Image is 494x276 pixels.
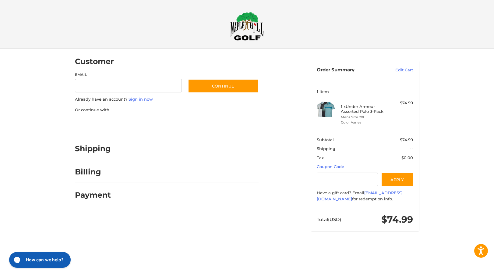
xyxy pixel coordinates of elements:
[230,12,264,41] img: Maple Hill Golf
[317,67,382,73] h3: Order Summary
[75,72,182,77] label: Email
[129,97,153,102] a: Sign in now
[75,57,114,66] h2: Customer
[400,137,413,142] span: $74.99
[317,146,335,151] span: Shipping
[317,155,324,160] span: Tax
[381,214,413,225] span: $74.99
[382,67,413,73] a: Edit Cart
[341,120,387,125] li: Color Varies
[125,119,170,130] iframe: PayPal-paylater
[75,144,111,153] h2: Shipping
[317,164,344,169] a: Coupon Code
[381,173,413,186] button: Apply
[75,167,111,177] h2: Billing
[317,89,413,94] h3: 1 Item
[317,190,403,201] a: [EMAIL_ADDRESS][DOMAIN_NAME]
[341,104,387,114] h4: 1 x Under Armour Assorted Polo 3-Pack
[73,119,118,130] iframe: PayPal-paypal
[75,190,111,200] h2: Payment
[317,173,378,186] input: Gift Certificate or Coupon Code
[317,137,334,142] span: Subtotal
[410,146,413,151] span: --
[75,107,259,113] p: Or continue with
[75,96,259,102] p: Already have an account?
[389,100,413,106] div: $74.99
[317,190,413,202] div: Have a gift card? Email for redemption info.
[188,79,259,93] button: Continue
[176,119,222,130] iframe: PayPal-venmo
[444,260,494,276] iframe: Google Customer Reviews
[317,217,341,222] span: Total (USD)
[6,250,72,270] iframe: Gorgias live chat messenger
[401,155,413,160] span: $0.00
[341,115,387,120] li: Mens Size 2XL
